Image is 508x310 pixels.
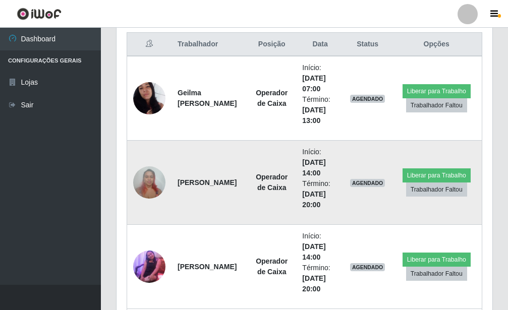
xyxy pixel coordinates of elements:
[302,63,337,94] li: Início:
[133,234,165,299] img: 1722507700790.jpeg
[256,89,288,107] strong: Operador de Caixa
[302,74,325,93] time: [DATE] 07:00
[406,98,467,112] button: Trabalhador Faltou
[178,89,237,107] strong: Geilma [PERSON_NAME]
[302,274,325,293] time: [DATE] 20:00
[350,263,385,271] span: AGENDADO
[296,33,344,56] th: Data
[302,178,337,210] li: Término:
[406,182,467,197] button: Trabalhador Faltou
[302,158,325,177] time: [DATE] 14:00
[256,257,288,276] strong: Operador de Caixa
[403,84,471,98] button: Liberar para Trabalho
[178,263,237,271] strong: [PERSON_NAME]
[350,95,385,103] span: AGENDADO
[403,168,471,182] button: Liberar para Trabalho
[178,178,237,187] strong: [PERSON_NAME]
[302,242,325,261] time: [DATE] 14:00
[302,231,337,263] li: Início:
[302,94,337,126] li: Término:
[403,253,471,267] button: Liberar para Trabalho
[302,263,337,294] li: Término:
[391,33,482,56] th: Opções
[17,8,62,20] img: CoreUI Logo
[133,161,165,204] img: 1722880664865.jpeg
[302,190,325,209] time: [DATE] 20:00
[256,173,288,192] strong: Operador de Caixa
[172,33,247,56] th: Trabalhador
[302,147,337,178] li: Início:
[247,33,296,56] th: Posição
[302,106,325,125] time: [DATE] 13:00
[344,33,391,56] th: Status
[350,179,385,187] span: AGENDADO
[133,70,165,127] img: 1699231984036.jpeg
[406,267,467,281] button: Trabalhador Faltou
